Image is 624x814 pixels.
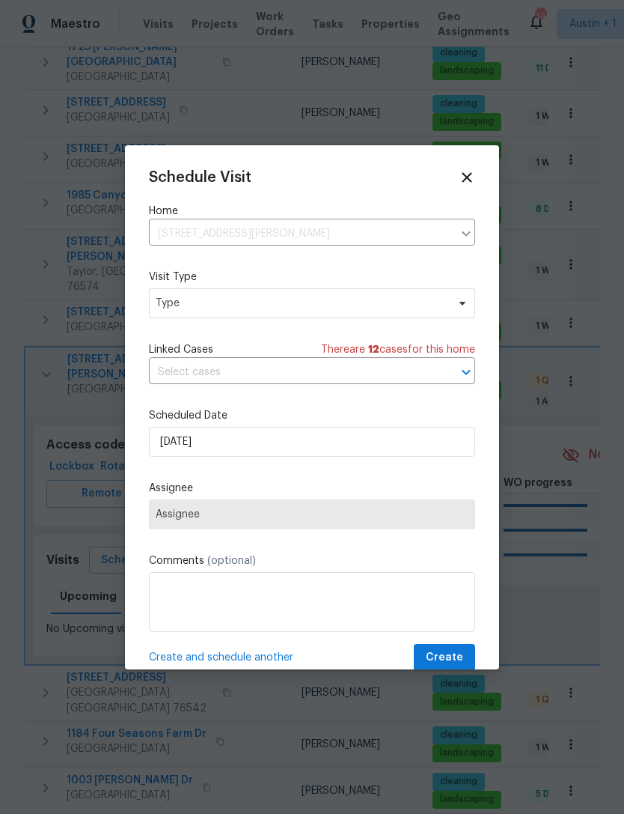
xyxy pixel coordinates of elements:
[207,556,256,566] span: (optional)
[149,553,475,568] label: Comments
[426,649,463,667] span: Create
[156,508,468,520] span: Assignee
[149,170,251,185] span: Schedule Visit
[149,427,475,457] input: M/D/YYYY
[459,169,475,186] span: Close
[414,644,475,672] button: Create
[149,204,475,219] label: Home
[149,222,453,246] input: Enter in an address
[321,342,475,357] span: There are case s for this home
[368,344,379,355] span: 12
[149,342,213,357] span: Linked Cases
[456,362,477,383] button: Open
[156,296,447,311] span: Type
[149,408,475,423] label: Scheduled Date
[149,481,475,496] label: Assignee
[149,650,293,665] span: Create and schedule another
[149,270,475,285] label: Visit Type
[149,361,433,384] input: Select cases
